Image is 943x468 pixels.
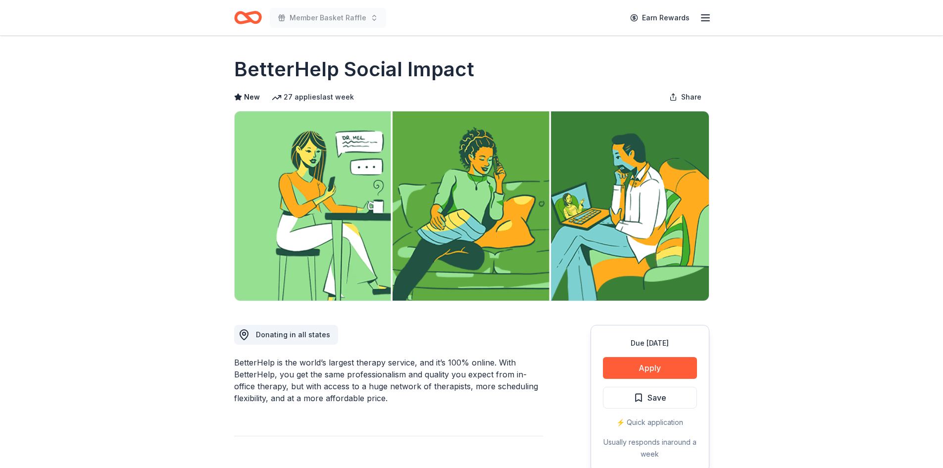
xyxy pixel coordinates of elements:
[647,391,666,404] span: Save
[603,416,697,428] div: ⚡️ Quick application
[235,111,709,301] img: Image for BetterHelp Social Impact
[603,436,697,460] div: Usually responds in around a week
[661,87,709,107] button: Share
[603,387,697,409] button: Save
[272,91,354,103] div: 27 applies last week
[603,337,697,349] div: Due [DATE]
[234,55,474,83] h1: BetterHelp Social Impact
[256,330,330,339] span: Donating in all states
[681,91,701,103] span: Share
[624,9,695,27] a: Earn Rewards
[234,357,543,404] div: BetterHelp is the world’s largest therapy service, and it’s 100% online. With BetterHelp, you get...
[244,91,260,103] span: New
[270,8,386,28] button: Member Basket Raffle
[290,12,366,24] span: Member Basket Raffle
[234,6,262,29] a: Home
[603,357,697,379] button: Apply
